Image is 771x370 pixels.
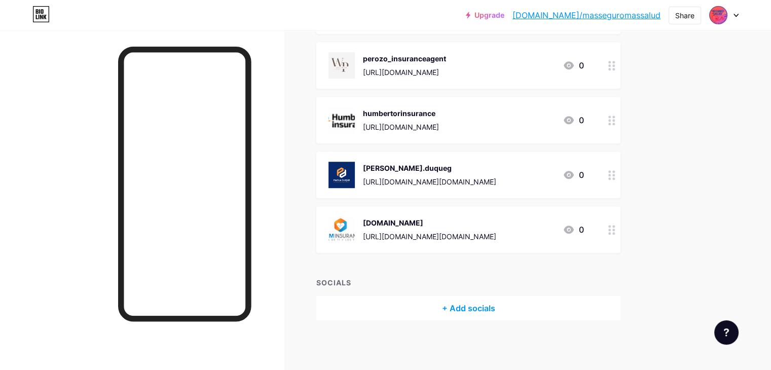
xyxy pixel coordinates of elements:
[363,163,496,173] div: [PERSON_NAME].duqueg
[563,114,584,126] div: 0
[709,6,728,25] img: masseguromassalud
[512,9,660,21] a: [DOMAIN_NAME]/masseguromassalud
[328,107,355,133] img: humbertorinsurance
[328,216,355,243] img: y.r.m.insurance
[563,224,584,236] div: 0
[328,52,355,79] img: perozo_insuranceagent
[675,10,694,21] div: Share
[328,162,355,188] img: paola.duqueg
[563,169,584,181] div: 0
[363,176,496,187] div: [URL][DOMAIN_NAME][DOMAIN_NAME]
[563,59,584,71] div: 0
[363,53,446,64] div: perozo_insuranceagent
[363,231,496,242] div: [URL][DOMAIN_NAME][DOMAIN_NAME]
[316,296,620,320] div: + Add socials
[363,217,496,228] div: [DOMAIN_NAME]
[363,67,446,78] div: [URL][DOMAIN_NAME]
[466,11,504,19] a: Upgrade
[316,277,620,288] div: SOCIALS
[363,122,439,132] div: [URL][DOMAIN_NAME]
[363,108,439,119] div: humbertorinsurance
